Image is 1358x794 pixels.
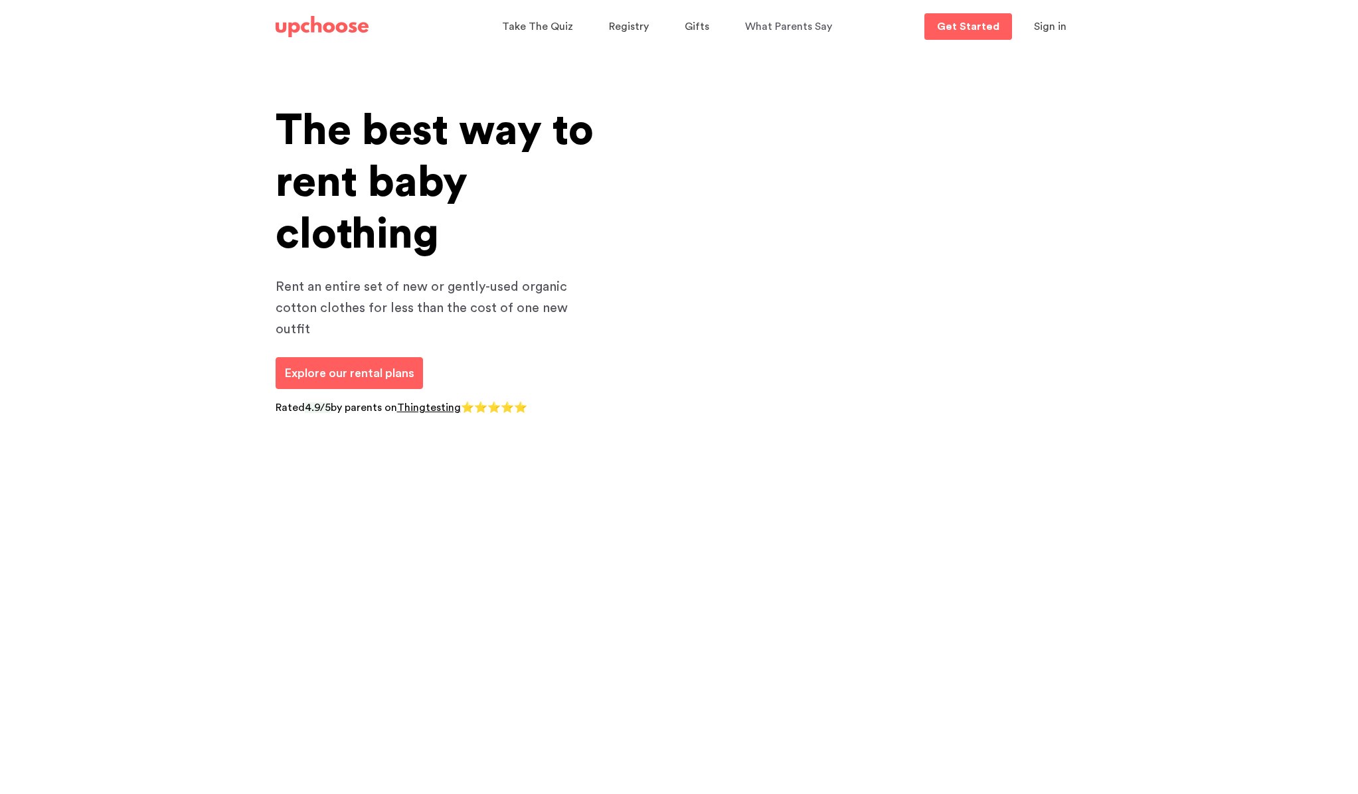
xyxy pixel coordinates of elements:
[745,14,836,40] a: What Parents Say
[305,402,331,413] span: 4.9/5
[331,402,397,413] span: by parents on
[276,402,305,413] span: Rated
[745,21,832,32] span: What Parents Say
[685,14,713,40] a: Gifts
[937,21,999,32] p: Get Started
[609,14,653,40] a: Registry
[276,357,423,389] a: Explore our rental plans
[502,14,577,40] a: Take The Quiz
[1017,13,1083,40] button: Sign in
[502,21,573,32] span: Take The Quiz
[461,402,527,413] span: ⭐⭐⭐⭐⭐
[276,16,369,37] img: UpChoose
[609,21,649,32] span: Registry
[276,276,594,340] p: Rent an entire set of new or gently-used organic cotton clothes for less than the cost of one new...
[276,110,594,256] span: The best way to rent baby clothing
[397,402,461,413] a: Thingtesting
[284,367,414,379] span: Explore our rental plans
[924,13,1012,40] a: Get Started
[1034,21,1066,32] span: Sign in
[276,13,369,40] a: UpChoose
[685,21,709,32] span: Gifts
